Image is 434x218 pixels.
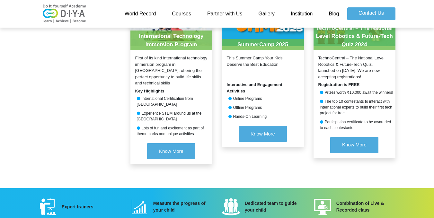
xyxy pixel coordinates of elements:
a: Courses [164,7,199,20]
div: SummerCamp 2025 [222,39,304,50]
button: Know More [147,143,195,159]
a: Gallery [250,7,283,20]
div: Offline Programs [222,105,304,110]
div: Dedicated team to guide your child [240,200,309,214]
img: 1.svg [39,198,57,216]
div: First of its kind international technology immersion program in [GEOGRAPHIC_DATA], offering the p... [130,55,212,86]
div: International Certification from [GEOGRAPHIC_DATA] [130,96,212,107]
div: Online Programs [222,96,304,101]
div: Key Highlights [130,88,212,94]
button: Know More [239,126,287,142]
div: Expert trainers [57,204,126,210]
img: 4.svg [314,198,332,216]
a: Contact Us [347,7,395,20]
a: World Record [117,7,164,20]
a: Blog [321,7,347,20]
div: Measure the progress of your child [148,200,217,214]
img: logo-v2.png [39,4,90,23]
button: Know More [330,137,378,153]
div: TechnoCentral – The National Level Robotics & Future-Tech Quiz, launched on [DATE]. We are now ac... [314,55,395,80]
a: Know More [330,134,378,158]
a: Institution [283,7,321,20]
div: This Summer Camp Your Kids Deserve the Best Education [222,55,304,80]
img: 3.svg [222,198,240,216]
div: Experience STEM around us at the [GEOGRAPHIC_DATA] [130,110,212,122]
span: Know More [251,131,275,136]
div: International Technology Immersion Program [130,31,212,50]
a: Know More [239,123,287,147]
div: Combination of Live & Recorded class [332,200,400,214]
div: TechnoCentral – The National Level Robotics & Future-Tech Quiz 2024 [314,22,395,50]
div: Hands-On Learning [222,114,304,119]
div: Lots of fun and excitement as part of theme parks and unique activities [130,125,212,137]
span: Know More [342,142,367,147]
a: Partner with Us [199,7,250,20]
div: The top 10 contestants to interact with international experts to build their first tech project f... [314,99,395,116]
img: 2.svg [130,198,148,216]
div: Participation certificate to be awareded to each contestants [314,119,395,131]
div: Registration is FREE [314,82,395,88]
div: Prizes worth ₹10,000 await the winners! [314,90,395,95]
span: Know More [159,148,183,154]
a: Know More [147,140,195,164]
div: Interactive and Engagement Activities [222,82,304,94]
